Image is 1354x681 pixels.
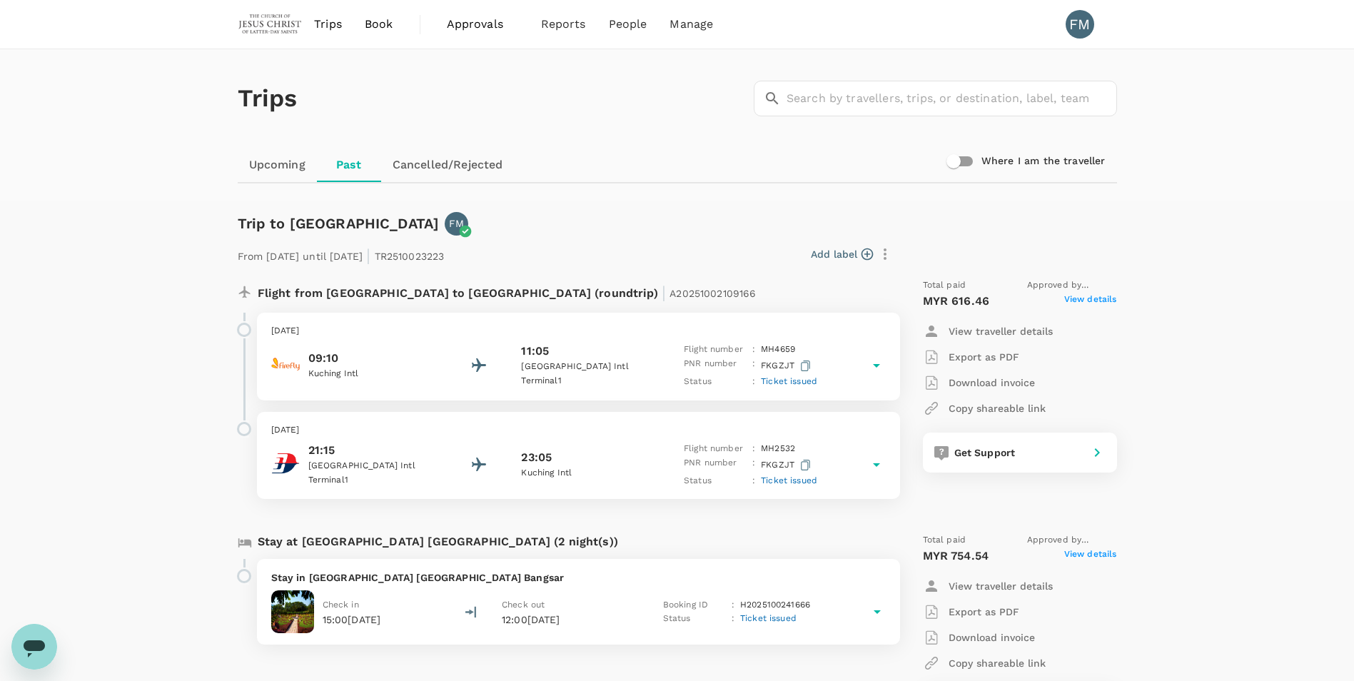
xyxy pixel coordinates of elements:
span: | [366,246,370,266]
span: Get Support [954,447,1016,458]
img: Holiday Inn Kuala Lumpur Bangsar [271,590,314,633]
p: [DATE] [271,324,886,338]
p: Booking ID [663,598,726,612]
p: Kuching Intl [308,367,437,381]
h6: Where I am the traveller [981,153,1106,169]
span: Approved by [1027,278,1117,293]
span: Book [365,16,393,33]
span: Check in [323,600,359,610]
h1: Trips [238,49,298,148]
p: 12:00[DATE] [502,612,637,627]
p: H2025100241666 [740,598,810,612]
p: 15:00[DATE] [323,612,381,627]
span: | [662,283,666,303]
span: People [609,16,647,33]
p: [GEOGRAPHIC_DATA] Intl [308,459,437,473]
p: Flight number [684,442,747,456]
span: A20251002109166 [670,288,756,299]
p: Copy shareable link [949,656,1046,670]
p: : [752,343,755,357]
span: View details [1064,548,1117,565]
img: firefly [271,350,300,378]
input: Search by travellers, trips, or destination, label, team [787,81,1117,116]
p: Terminal 1 [521,374,650,388]
p: Flight number [684,343,747,357]
span: Approved by [1027,533,1117,548]
button: Export as PDF [923,344,1019,370]
p: 23:05 [521,449,552,466]
img: Malaysia Airlines [271,449,300,478]
p: Flight from [GEOGRAPHIC_DATA] to [GEOGRAPHIC_DATA] (roundtrip) [258,278,757,304]
p: PNR number [684,357,747,375]
p: FKGZJT [761,456,814,474]
span: Ticket issued [740,613,797,623]
div: FM [1066,10,1094,39]
p: Stay in [GEOGRAPHIC_DATA] [GEOGRAPHIC_DATA] Bangsar [271,570,886,585]
p: View traveller details [949,579,1053,593]
button: Export as PDF [923,599,1019,625]
span: Check out [502,600,545,610]
a: Cancelled/Rejected [381,148,515,182]
span: Manage [670,16,713,33]
p: Kuching Intl [521,466,650,480]
p: Terminal 1 [308,473,437,488]
button: Download invoice [923,625,1035,650]
span: Ticket issued [761,376,817,386]
span: Total paid [923,278,966,293]
p: MYR 754.54 [923,548,989,565]
p: Status [663,612,726,626]
img: The Malaysian Church of Jesus Christ of Latter-day Saints [238,9,303,40]
a: Past [317,148,381,182]
p: : [752,375,755,389]
p: PNR number [684,456,747,474]
button: Copy shareable link [923,650,1046,676]
p: Copy shareable link [949,401,1046,415]
h6: Trip to [GEOGRAPHIC_DATA] [238,212,440,235]
p: Download invoice [949,630,1035,645]
p: : [732,612,734,626]
p: [DATE] [271,423,886,438]
span: Ticket issued [761,475,817,485]
p: Status [684,375,747,389]
p: View traveller details [949,324,1053,338]
p: Status [684,474,747,488]
span: Total paid [923,533,966,548]
button: Copy shareable link [923,395,1046,421]
p: 09:10 [308,350,437,367]
iframe: Button to launch messaging window [11,624,57,670]
p: : [752,442,755,456]
p: Stay at [GEOGRAPHIC_DATA] [GEOGRAPHIC_DATA] (2 night(s)) [258,533,618,550]
p: : [752,357,755,375]
button: Download invoice [923,370,1035,395]
p: : [752,474,755,488]
button: View traveller details [923,318,1053,344]
p: MYR 616.46 [923,293,990,310]
p: FM [449,216,464,231]
p: 11:05 [521,343,549,360]
p: 21:15 [308,442,437,459]
p: : [732,598,734,612]
span: Approvals [447,16,518,33]
p: FKGZJT [761,357,814,375]
p: Download invoice [949,375,1035,390]
span: View details [1064,293,1117,310]
p: MH 4659 [761,343,795,357]
button: View traveller details [923,573,1053,599]
p: Export as PDF [949,350,1019,364]
span: Reports [541,16,586,33]
p: [GEOGRAPHIC_DATA] Intl [521,360,650,374]
p: From [DATE] until [DATE] TR2510023223 [238,241,445,267]
button: Add label [811,247,873,261]
p: : [752,456,755,474]
p: Export as PDF [949,605,1019,619]
p: MH 2532 [761,442,795,456]
a: Upcoming [238,148,317,182]
span: Trips [314,16,342,33]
